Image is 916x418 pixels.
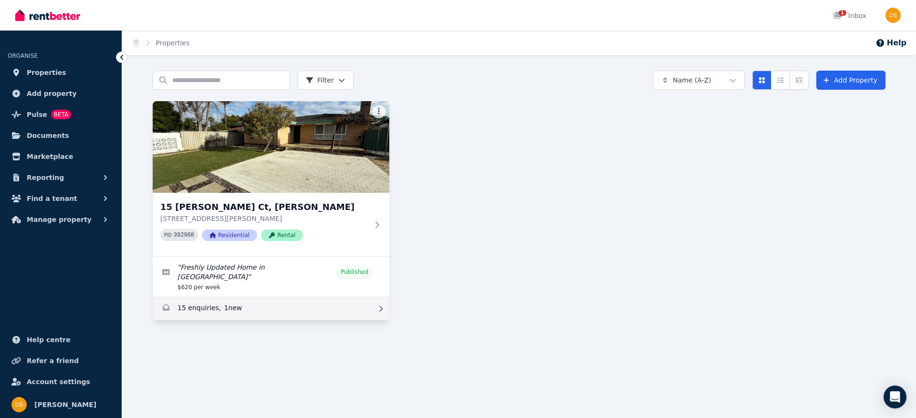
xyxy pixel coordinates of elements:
span: ORGANISE [8,52,38,59]
p: [STREET_ADDRESS][PERSON_NAME] [160,214,368,223]
button: Card view [752,71,771,90]
div: View options [752,71,809,90]
button: Expanded list view [790,71,809,90]
a: 15 Earls Ct, Thornlie15 [PERSON_NAME] Ct, [PERSON_NAME][STREET_ADDRESS][PERSON_NAME]PID 392968Res... [153,101,389,256]
span: Marketplace [27,151,73,162]
a: Help centre [8,330,114,349]
img: Dan Spasojevic [885,8,901,23]
button: Find a tenant [8,189,114,208]
span: Rental [261,230,303,241]
small: PID [164,232,172,238]
span: BETA [51,110,71,119]
span: Documents [27,130,69,141]
a: Properties [8,63,114,82]
span: Help centre [27,334,71,345]
h3: 15 [PERSON_NAME] Ct, [PERSON_NAME] [160,200,368,214]
div: Inbox [833,11,866,21]
img: Dan Spasojevic [11,397,27,412]
a: Add property [8,84,114,103]
a: Refer a friend [8,351,114,370]
span: Reporting [27,172,64,183]
a: Marketplace [8,147,114,166]
button: Filter [298,71,354,90]
span: Account settings [27,376,90,387]
a: PulseBETA [8,105,114,124]
div: Open Intercom Messenger [884,386,906,408]
img: RentBetter [15,8,80,22]
button: Reporting [8,168,114,187]
a: Documents [8,126,114,145]
span: [PERSON_NAME] [34,399,96,410]
span: Add property [27,88,77,99]
span: Pulse [27,109,47,120]
span: Residential [202,230,257,241]
span: 1 [839,10,846,16]
span: Find a tenant [27,193,77,204]
nav: Breadcrumb [122,31,201,55]
span: Refer a friend [27,355,79,366]
button: More options [372,105,385,118]
span: Name (A-Z) [673,75,711,85]
button: Name (A-Z) [653,71,745,90]
a: Enquiries for 15 Earls Ct, Thornlie [153,297,389,320]
button: Compact list view [771,71,790,90]
span: Properties [27,67,66,78]
img: 15 Earls Ct, Thornlie [153,101,389,193]
span: Manage property [27,214,92,225]
button: Help [875,37,906,49]
code: 392968 [174,232,194,239]
a: Edit listing: Freshly Updated Home in Thornlie [153,257,389,297]
a: Properties [156,39,190,47]
button: Manage property [8,210,114,229]
a: Add Property [816,71,885,90]
a: Account settings [8,372,114,391]
span: Filter [306,75,334,85]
